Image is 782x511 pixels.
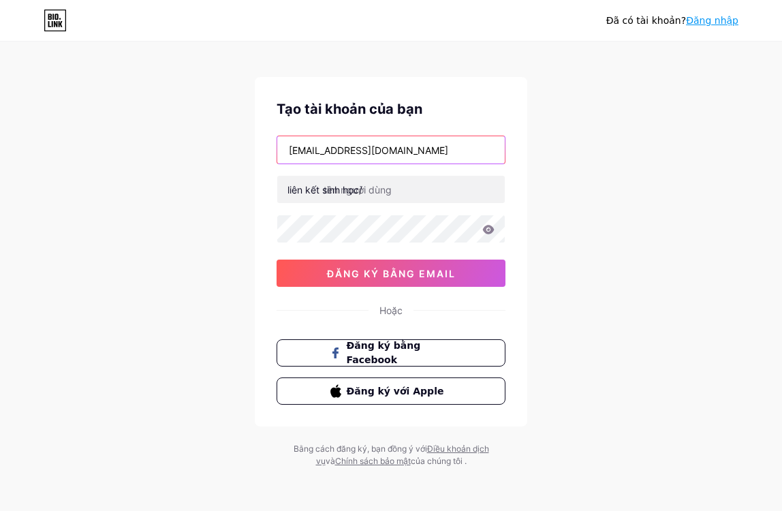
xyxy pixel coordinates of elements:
font: Bằng cách đăng ký, bạn đồng ý với [294,444,427,454]
font: Tạo tài khoản của bạn [277,101,422,117]
button: đăng ký bằng email [277,260,505,287]
a: Điều khoản dịch vụ [316,444,489,466]
font: đăng ký bằng email [327,268,456,279]
font: Đăng ký với Apple [347,386,444,397]
font: và [326,456,335,466]
button: Đăng ký bằng Facebook [277,339,505,367]
font: Đăng ký bằng Facebook [347,340,421,365]
button: Đăng ký với Apple [277,377,505,405]
input: E-mail [277,136,505,164]
font: liên kết sinh học/ [287,184,362,196]
a: Đăng nhập [686,15,738,26]
a: Chính sách bảo mật [335,456,411,466]
font: Hoặc [379,305,403,316]
font: của chúng tôi . [411,456,467,466]
input: tên người dùng [277,176,505,203]
font: Đã có tài khoản? [606,15,686,26]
